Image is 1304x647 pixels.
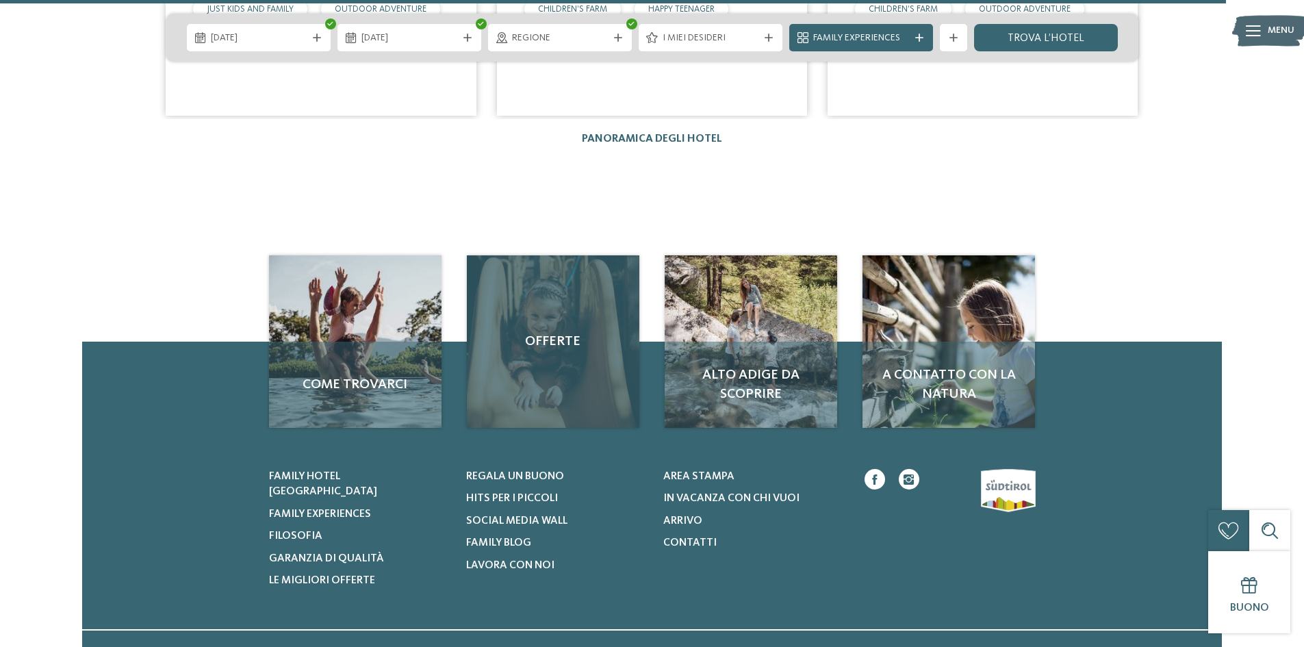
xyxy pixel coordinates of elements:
span: [DATE] [361,31,457,45]
span: Hits per i piccoli [466,493,558,504]
a: Hotel sulle piste da sci per bambini: divertimento senza confini Offerte [467,255,639,428]
a: trova l’hotel [974,24,1118,51]
a: Hits per i piccoli [466,491,646,506]
a: In vacanza con chi vuoi [663,491,843,506]
span: Le migliori offerte [269,575,375,586]
a: Garanzia di qualità [269,551,449,566]
span: Family Blog [466,537,531,548]
span: OUTDOOR ADVENTURE [335,5,426,14]
a: Arrivo [663,513,843,529]
a: Hotel sulle piste da sci per bambini: divertimento senza confini A contatto con la natura [862,255,1035,428]
a: Contatti [663,535,843,550]
span: A contatto con la natura [876,366,1021,404]
span: OUTDOOR ADVENTURE [979,5,1071,14]
span: Contatti [663,537,717,548]
span: Social Media Wall [466,516,567,527]
span: Buono [1230,602,1269,613]
a: Le migliori offerte [269,573,449,588]
span: HAPPY TEENAGER [648,5,715,14]
span: [DATE] [211,31,307,45]
a: Lavora con noi [466,558,646,573]
a: Buono [1208,551,1290,633]
span: Arrivo [663,516,702,527]
span: Family Experiences [813,31,909,45]
span: JUST KIDS AND FAMILY [207,5,294,14]
span: Filosofia [269,531,322,542]
a: Social Media Wall [466,513,646,529]
span: Regala un buono [466,471,564,482]
a: Panoramica degli hotel [582,134,722,144]
span: Area stampa [663,471,734,482]
a: Family experiences [269,507,449,522]
span: Regione [512,31,608,45]
img: Hotel sulle piste da sci per bambini: divertimento senza confini [862,255,1035,428]
img: Hotel sulle piste da sci per bambini: divertimento senza confini [665,255,837,428]
span: Lavora con noi [466,560,554,571]
a: Filosofia [269,529,449,544]
span: I miei desideri [663,31,758,45]
a: Area stampa [663,469,843,484]
span: Family hotel [GEOGRAPHIC_DATA] [269,471,377,497]
span: CHILDREN’S FARM [538,5,607,14]
a: Family Blog [466,535,646,550]
span: Come trovarci [283,375,428,394]
img: Hotel sulle piste da sci per bambini: divertimento senza confini [269,255,442,428]
span: CHILDREN’S FARM [869,5,938,14]
a: Hotel sulle piste da sci per bambini: divertimento senza confini Alto Adige da scoprire [665,255,837,428]
span: Family experiences [269,509,371,520]
a: Hotel sulle piste da sci per bambini: divertimento senza confini Come trovarci [269,255,442,428]
a: Regala un buono [466,469,646,484]
span: Garanzia di qualità [269,553,384,564]
span: Alto Adige da scoprire [678,366,823,404]
a: Family hotel [GEOGRAPHIC_DATA] [269,469,449,500]
span: In vacanza con chi vuoi [663,493,800,504]
span: Offerte [481,332,626,351]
